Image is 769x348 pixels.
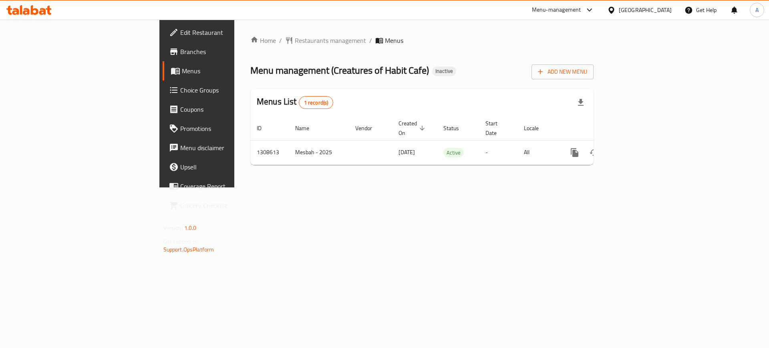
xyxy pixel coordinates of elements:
span: Menu disclaimer [180,143,282,153]
span: [DATE] [399,147,415,157]
span: Version: [163,223,183,233]
span: Coupons [180,105,282,114]
div: Inactive [432,66,456,76]
a: Restaurants management [285,36,366,45]
span: Get support on: [163,236,200,247]
span: ID [257,123,272,133]
div: Total records count [299,96,334,109]
td: - [479,140,517,165]
a: Branches [163,42,288,61]
a: Choice Groups [163,80,288,100]
div: Menu-management [532,5,581,15]
td: All [517,140,559,165]
span: Menus [182,66,282,76]
button: Add New Menu [531,64,594,79]
td: Mesbah - 2025 [289,140,349,165]
span: Menus [385,36,403,45]
h2: Menus List [257,96,333,109]
span: 1 record(s) [299,99,333,107]
span: Add New Menu [538,67,587,77]
span: 1.0.0 [184,223,197,233]
a: Promotions [163,119,288,138]
div: Export file [571,93,590,112]
a: Edit Restaurant [163,23,288,42]
span: Upsell [180,162,282,172]
span: Edit Restaurant [180,28,282,37]
li: / [369,36,372,45]
a: Coupons [163,100,288,119]
span: Restaurants management [295,36,366,45]
span: Promotions [180,124,282,133]
a: Menu disclaimer [163,138,288,157]
span: Choice Groups [180,85,282,95]
button: Change Status [584,143,604,162]
a: Upsell [163,157,288,177]
th: Actions [559,116,648,141]
span: Status [443,123,469,133]
span: Grocery Checklist [180,201,282,210]
button: more [565,143,584,162]
span: Coverage Report [180,181,282,191]
span: Vendor [355,123,382,133]
span: Inactive [432,68,456,74]
a: Coverage Report [163,177,288,196]
span: Menu management ( Creatures of Habit Cafe ) [250,61,429,79]
span: Start Date [485,119,508,138]
span: Name [295,123,320,133]
span: Active [443,148,464,157]
a: Menus [163,61,288,80]
a: Support.OpsPlatform [163,244,214,255]
span: Branches [180,47,282,56]
nav: breadcrumb [250,36,594,45]
table: enhanced table [250,116,648,165]
span: Locale [524,123,549,133]
a: Grocery Checklist [163,196,288,215]
div: [GEOGRAPHIC_DATA] [619,6,672,14]
span: Created On [399,119,427,138]
span: A [755,6,759,14]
